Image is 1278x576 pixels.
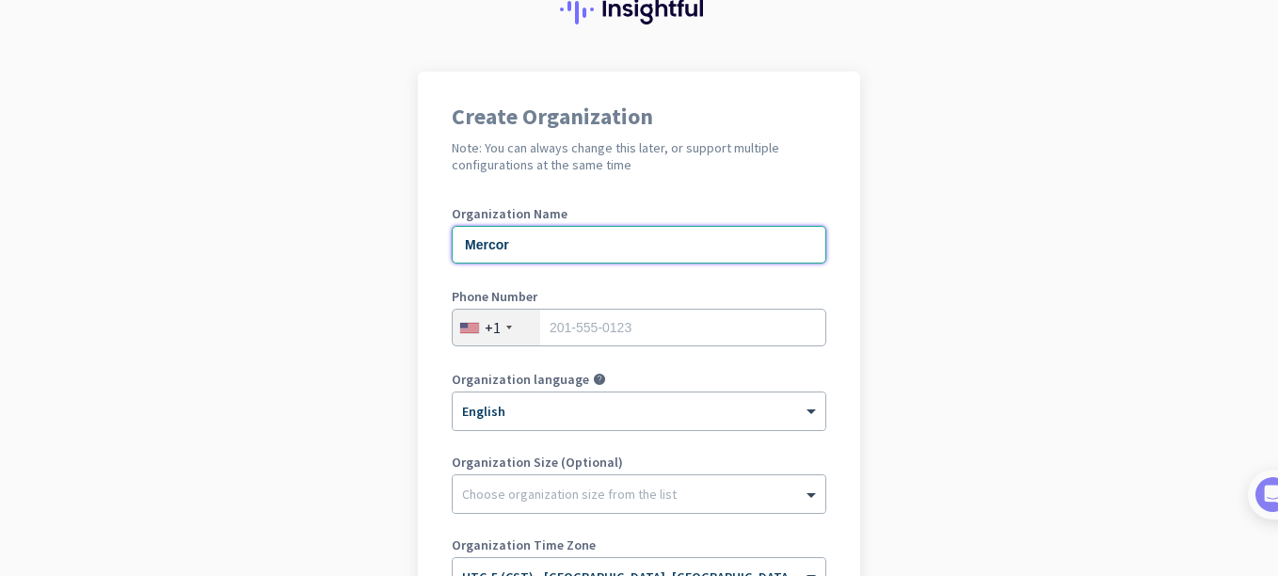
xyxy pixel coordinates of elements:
[452,309,826,346] input: 201-555-0123
[452,207,826,220] label: Organization Name
[452,290,826,303] label: Phone Number
[485,318,501,337] div: +1
[593,373,606,386] i: help
[452,105,826,128] h1: Create Organization
[452,456,826,469] label: Organization Size (Optional)
[452,538,826,552] label: Organization Time Zone
[452,226,826,264] input: What is the name of your organization?
[452,139,826,173] h2: Note: You can always change this later, or support multiple configurations at the same time
[452,373,589,386] label: Organization language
